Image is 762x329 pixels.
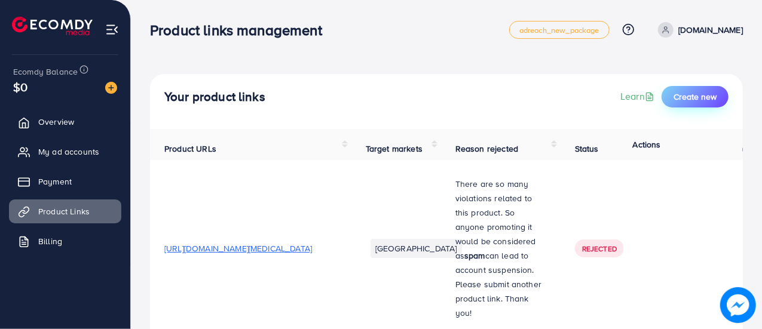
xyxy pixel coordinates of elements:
img: image [105,82,117,94]
span: Overview [38,116,74,128]
span: Reason rejected [455,143,518,155]
a: [DOMAIN_NAME] [653,22,743,38]
span: $0 [13,78,27,96]
span: [URL][DOMAIN_NAME][MEDICAL_DATA] [164,242,312,254]
a: Billing [9,229,121,253]
span: Rejected [582,244,617,254]
a: Learn [620,90,657,103]
span: My ad accounts [38,146,99,158]
span: Billing [38,235,62,247]
span: Target markets [366,143,423,155]
span: Payment [38,176,72,187]
a: adreach_new_package [509,21,610,39]
span: Product Links [38,205,90,217]
p: [DOMAIN_NAME] [678,23,743,37]
a: Overview [9,110,121,134]
span: adreach_new_package [519,26,599,34]
h3: Product links management [150,21,332,39]
img: menu [105,23,119,36]
a: My ad accounts [9,140,121,164]
h4: Your product links [164,90,265,104]
a: Product Links [9,199,121,223]
span: Product URLs [164,143,216,155]
a: Payment [9,170,121,193]
span: Status [575,143,599,155]
img: logo [12,17,93,35]
span: Ecomdy Balance [13,66,78,78]
button: Create new [662,86,729,107]
span: Actions [633,139,661,150]
span: There are so many violations related to this product. So anyone promoting it would be considered as [455,178,536,262]
strong: spam [464,250,485,262]
span: can lead to account suspension. Please submit another product link. Thank you! [455,250,541,319]
li: [GEOGRAPHIC_DATA] [371,239,462,258]
span: Create new [674,91,717,103]
img: image [720,287,756,323]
